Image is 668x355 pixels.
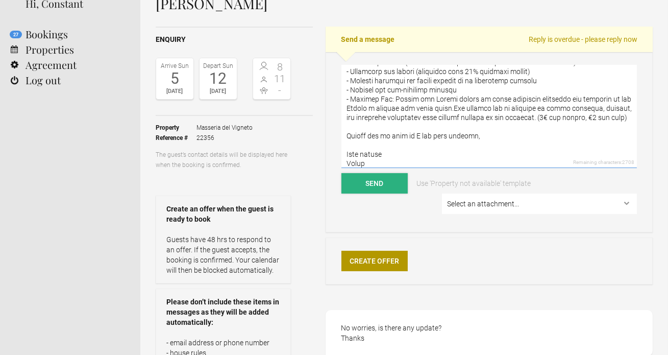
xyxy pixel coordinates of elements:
[166,234,280,275] p: Guests have 48 hrs to respond to an offer. If the guest accepts, the booking is confirmed. Your c...
[272,85,288,96] span: -
[156,123,196,133] strong: Property
[166,204,280,224] strong: Create an offer when the guest is ready to book
[272,74,288,84] span: 11
[156,34,313,45] h2: Enquiry
[166,297,280,327] strong: Please don’t include these items in messages as they will be added automatically:
[10,31,22,38] flynt-notification-badge: 27
[326,27,653,52] h2: Send a message
[196,123,253,133] span: Masseria del Vigneto
[202,86,234,97] div: [DATE]
[341,251,408,271] a: Create Offer
[341,173,408,194] button: Send
[156,133,196,143] strong: Reference #
[156,150,291,170] p: The guest’s contact details will be displayed here when the booking is confirmed.
[159,86,191,97] div: [DATE]
[529,34,637,44] span: Reply is overdue - please reply now
[409,173,538,194] a: Use 'Property not available' template
[196,133,253,143] span: 22356
[272,62,288,72] span: 8
[159,71,191,86] div: 5
[159,61,191,71] div: Arrive Sun
[202,61,234,71] div: Depart Sun
[202,71,234,86] div: 12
